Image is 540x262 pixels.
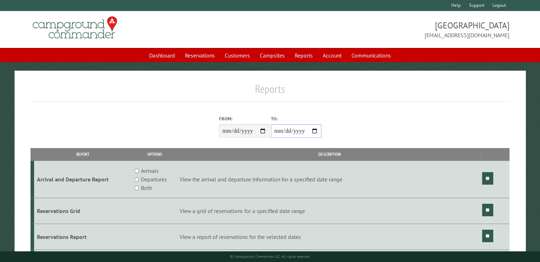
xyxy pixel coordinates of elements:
a: Dashboard [145,49,179,62]
h1: Reports [31,82,509,102]
small: © Campground Commander LLC. All rights reserved. [230,254,310,259]
td: View a report of reservations for the selected dates [179,224,481,250]
label: Arrivals [141,167,159,175]
a: Customers [220,49,254,62]
label: From: [219,115,269,122]
td: Reservations Report [34,224,131,250]
a: Communications [347,49,395,62]
td: Reservations Grid [34,198,131,224]
th: Description [179,148,481,160]
a: Campsites [256,49,289,62]
a: Reservations [181,49,219,62]
th: Report [34,148,131,160]
label: To: [271,115,321,122]
a: Reports [290,49,317,62]
a: Account [318,49,346,62]
img: Campground Commander [31,14,119,42]
th: Options [131,148,179,160]
label: Departures [141,175,167,184]
td: View the arrival and departure information for a specified date range [179,161,481,198]
span: [GEOGRAPHIC_DATA] [EMAIL_ADDRESS][DOMAIN_NAME] [270,20,509,39]
td: View a grid of reservations for a specified date range [179,198,481,224]
td: Arrival and Departure Report [34,161,131,198]
label: Both [141,184,152,192]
